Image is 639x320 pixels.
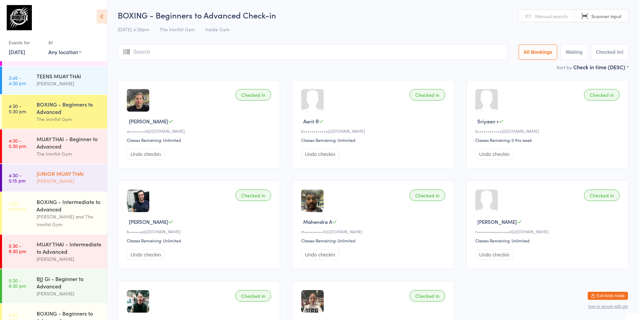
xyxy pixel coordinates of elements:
button: All Bookings [519,44,557,60]
div: MUAY THAI - Intermediate to Advanced [37,240,101,255]
div: [PERSON_NAME] [37,177,101,185]
div: Checked in [235,190,271,201]
img: image1747892484.png [127,89,149,112]
div: m•••••••••5@[DOMAIN_NAME] [301,229,447,234]
span: Scanner input [591,13,622,19]
div: TEENS MUAY THAI [37,72,101,80]
div: r••••••••••••••••0@[DOMAIN_NAME] [475,229,622,234]
div: BOXING - Intermediate to Advanced [37,198,101,213]
time: 4:30 - 5:30 pm [9,103,26,114]
img: image1753349824.png [301,190,324,212]
div: BOXING - Beginners to Advanced [37,101,101,115]
button: Undo checkin [475,249,513,260]
div: Classes Remaining: Unlimited [475,238,622,243]
div: 8 [621,49,624,55]
span: The Ironfist Gym [160,26,195,33]
div: Classes Remaining: 0 this week [475,137,622,143]
span: [DATE] 4:30pm [118,26,149,33]
button: Undo checkin [301,149,339,159]
div: At [48,37,82,48]
div: [PERSON_NAME] [37,80,101,87]
time: 4:30 - 5:30 pm [9,138,26,149]
div: a••••••••9@[DOMAIN_NAME] [127,128,273,134]
div: Checked in [235,290,271,302]
span: Sriyaan r [477,118,499,125]
time: 3:45 - 4:30 pm [9,75,26,86]
div: Classes Remaining: Unlimited [301,238,447,243]
div: MUAY THAI - Beginner to Advanced [37,135,101,150]
a: 5:30 -6:30 pmBOXING - Intermediate to Advanced[PERSON_NAME] and The Ironfist Gym [2,192,107,234]
button: how to secure with pin [588,304,628,309]
button: Exit kiosk mode [588,292,628,300]
a: 4:30 -5:15 pmJUNIOR MUAY THAI[PERSON_NAME] [2,164,107,192]
img: image1624519113.png [127,190,149,212]
div: Classes Remaining: Unlimited [301,137,447,143]
div: Check in time (DESC) [573,63,629,71]
span: Inside Gym [205,26,229,33]
span: Mahendra A [303,218,332,225]
a: 5:30 -6:30 pmMUAY THAI - Intermediate to Advanced[PERSON_NAME] [2,235,107,269]
div: Checked in [410,89,445,101]
div: b•••••••••••y@[DOMAIN_NAME] [301,128,447,134]
div: BJJ Gi - Beginner to Advanced [37,275,101,290]
button: Undo checkin [127,249,165,260]
div: Classes Remaining: Unlimited [127,137,273,143]
div: Checked in [584,89,620,101]
a: [DATE] [9,48,25,55]
label: Sort by [556,64,572,71]
button: Undo checkin [475,149,513,159]
input: Search [118,44,508,60]
a: 3:45 -4:30 pmTEENS MUAY THAI[PERSON_NAME] [2,67,107,94]
span: [PERSON_NAME] [129,218,168,225]
button: Undo checkin [127,149,165,159]
div: Checked in [235,89,271,101]
div: Checked in [584,190,620,201]
h2: BOXING - Beginners to Advanced Check-in [118,9,629,21]
a: 5:30 -6:30 pmBJJ Gi - Beginner to Advanced[PERSON_NAME] [2,269,107,303]
span: [PERSON_NAME] [129,118,168,125]
span: Aarit R [303,118,319,125]
img: image1627366168.png [127,290,149,313]
time: 5:30 - 6:30 pm [9,201,26,211]
time: 5:30 - 6:30 pm [9,278,26,288]
a: 4:30 -5:30 pmMUAY THAI - Beginner to AdvancedThe Ironfist Gym [2,129,107,163]
div: Checked in [410,190,445,201]
button: Waiting [561,44,587,60]
div: Classes Remaining: Unlimited [127,238,273,243]
span: [PERSON_NAME] [477,218,517,225]
time: 4:30 - 5:15 pm [9,172,25,183]
div: The Ironfist Gym [37,150,101,158]
div: [PERSON_NAME] [37,290,101,297]
time: 5:30 - 6:30 pm [9,243,26,254]
div: JUNIOR MUAY THAI [37,170,101,177]
div: b••••••p@[DOMAIN_NAME] [127,229,273,234]
img: image1728283032.png [301,290,324,313]
div: The Ironfist Gym [37,115,101,123]
div: Any location [48,48,82,55]
div: [PERSON_NAME] and The Ironfist Gym [37,213,101,228]
div: Events for [9,37,42,48]
a: 4:30 -5:30 pmBOXING - Beginners to AdvancedThe Ironfist Gym [2,95,107,129]
div: Checked in [410,290,445,302]
span: Manual search [535,13,568,19]
div: b•••••••••••y@[DOMAIN_NAME] [475,128,622,134]
img: The Ironfist Gym [7,5,32,30]
button: Checked in8 [591,44,629,60]
button: Undo checkin [301,249,339,260]
div: [PERSON_NAME] [37,255,101,263]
